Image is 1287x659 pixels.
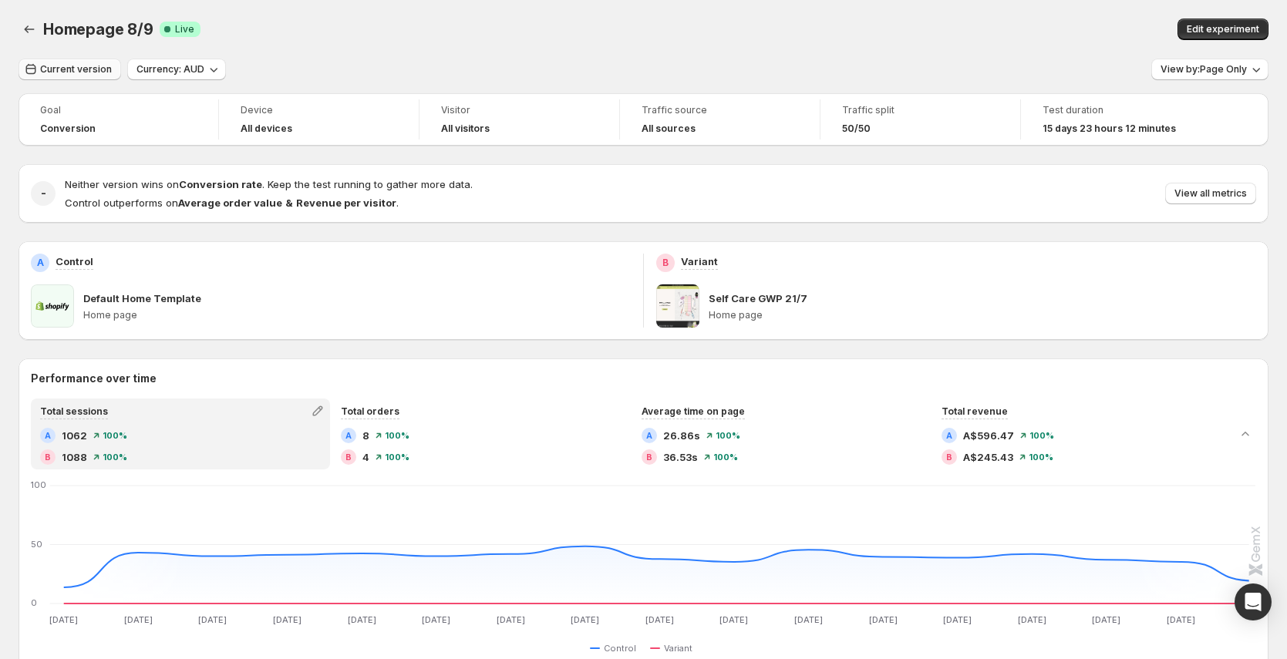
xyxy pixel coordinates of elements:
[571,614,599,625] text: [DATE]
[19,18,40,40] button: Back
[1174,187,1247,200] span: View all metrics
[664,642,692,654] span: Variant
[943,614,972,625] text: [DATE]
[662,257,669,269] h2: B
[345,431,352,440] h2: A
[713,452,738,462] span: 100 %
[31,284,74,328] img: Default Home Template
[103,431,127,440] span: 100 %
[719,614,748,625] text: [DATE]
[1178,18,1268,40] button: Edit experiment
[40,405,108,417] span: Total sessions
[590,639,642,657] button: Control
[656,284,699,328] img: Self Care GWP 21/7
[31,479,46,490] text: 100
[1187,23,1259,35] span: Edit experiment
[127,59,226,80] button: Currency: AUD
[49,614,78,625] text: [DATE]
[45,452,51,462] h2: B
[43,20,153,39] span: Homepage 8/9
[1043,104,1200,116] span: Test duration
[40,123,96,135] span: Conversion
[441,123,490,135] h4: All visitors
[273,614,302,625] text: [DATE]
[56,254,93,269] p: Control
[241,104,397,116] span: Device
[497,614,525,625] text: [DATE]
[709,291,807,306] p: Self Care GWP 21/7
[62,449,87,465] span: 1088
[62,428,87,443] span: 1062
[40,63,112,76] span: Current version
[646,452,652,462] h2: B
[842,123,871,135] span: 50/50
[650,639,699,657] button: Variant
[37,257,44,269] h2: A
[942,405,1008,417] span: Total revenue
[385,452,409,462] span: 100 %
[348,614,376,625] text: [DATE]
[441,104,598,116] span: Visitor
[65,197,399,209] span: Control outperforms on .
[241,123,292,135] h4: All devices
[646,431,652,440] h2: A
[296,197,396,209] strong: Revenue per visitor
[40,104,197,116] span: Goal
[869,614,898,625] text: [DATE]
[345,452,352,462] h2: B
[179,178,262,190] strong: Conversion rate
[45,431,51,440] h2: A
[681,254,718,269] p: Variant
[642,123,696,135] h4: All sources
[103,452,127,462] span: 100 %
[604,642,636,654] span: Control
[136,63,204,76] span: Currency: AUD
[645,614,674,625] text: [DATE]
[83,291,201,306] p: Default Home Template
[1018,614,1046,625] text: [DATE]
[642,405,745,417] span: Average time on page
[663,449,698,465] span: 36.53s
[1151,59,1268,80] button: View by:Page Only
[794,614,823,625] text: [DATE]
[441,103,598,136] a: VisitorAll visitors
[642,104,798,116] span: Traffic source
[709,309,1256,321] p: Home page
[41,186,46,201] h2: -
[1235,423,1256,445] button: Collapse chart
[1029,431,1054,440] span: 100 %
[716,431,740,440] span: 100 %
[663,428,700,443] span: 26.86s
[946,431,952,440] h2: A
[124,614,153,625] text: [DATE]
[385,431,409,440] span: 100 %
[1165,183,1256,204] button: View all metrics
[1235,583,1272,620] div: Open Intercom Messenger
[341,405,399,417] span: Total orders
[1167,614,1195,625] text: [DATE]
[31,597,37,608] text: 0
[241,103,397,136] a: DeviceAll devices
[1092,614,1120,625] text: [DATE]
[65,178,473,190] span: Neither version wins on . Keep the test running to gather more data.
[963,428,1014,443] span: A$596.47
[40,103,197,136] a: GoalConversion
[31,539,42,550] text: 50
[946,452,952,462] h2: B
[963,449,1013,465] span: A$245.43
[19,59,121,80] button: Current version
[642,103,798,136] a: Traffic sourceAll sources
[31,371,1256,386] h2: Performance over time
[362,449,369,465] span: 4
[422,614,450,625] text: [DATE]
[842,103,999,136] a: Traffic split50/50
[178,197,282,209] strong: Average order value
[285,197,293,209] strong: &
[198,614,227,625] text: [DATE]
[83,309,631,321] p: Home page
[1161,63,1247,76] span: View by: Page Only
[1029,452,1053,462] span: 100 %
[175,23,194,35] span: Live
[362,428,369,443] span: 8
[842,104,999,116] span: Traffic split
